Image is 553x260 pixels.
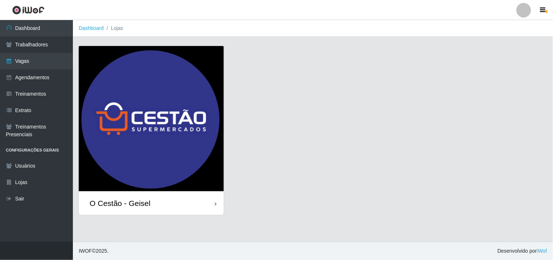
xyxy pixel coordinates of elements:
[79,46,224,215] a: O Cestão - Geisel
[104,24,123,32] li: Lojas
[79,247,109,255] span: © 2025 .
[12,5,44,15] img: CoreUI Logo
[73,20,553,37] nav: breadcrumb
[90,199,151,208] div: O Cestão - Geisel
[498,247,547,255] span: Desenvolvido por
[537,248,547,254] a: iWof
[79,46,224,191] img: cardImg
[79,248,92,254] span: IWOF
[79,25,104,31] a: Dashboard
